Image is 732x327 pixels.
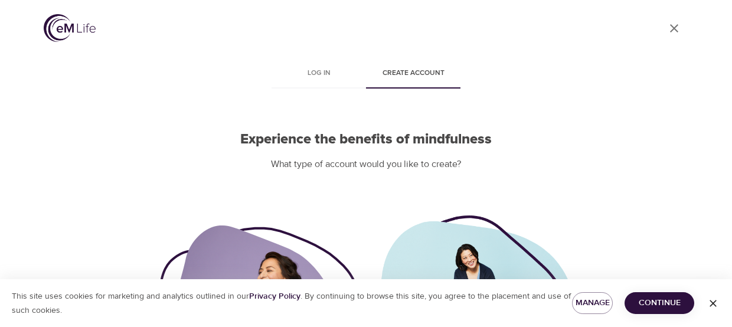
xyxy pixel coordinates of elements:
span: Manage [581,296,603,310]
p: What type of account would you like to create? [159,158,573,171]
span: Log in [279,67,359,80]
button: Continue [625,292,694,314]
a: close [660,14,688,42]
span: Continue [634,296,685,310]
span: Create account [373,67,453,80]
button: Manage [572,292,613,314]
a: Privacy Policy [249,291,300,302]
img: logo [44,14,96,42]
h2: Experience the benefits of mindfulness [159,131,573,148]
